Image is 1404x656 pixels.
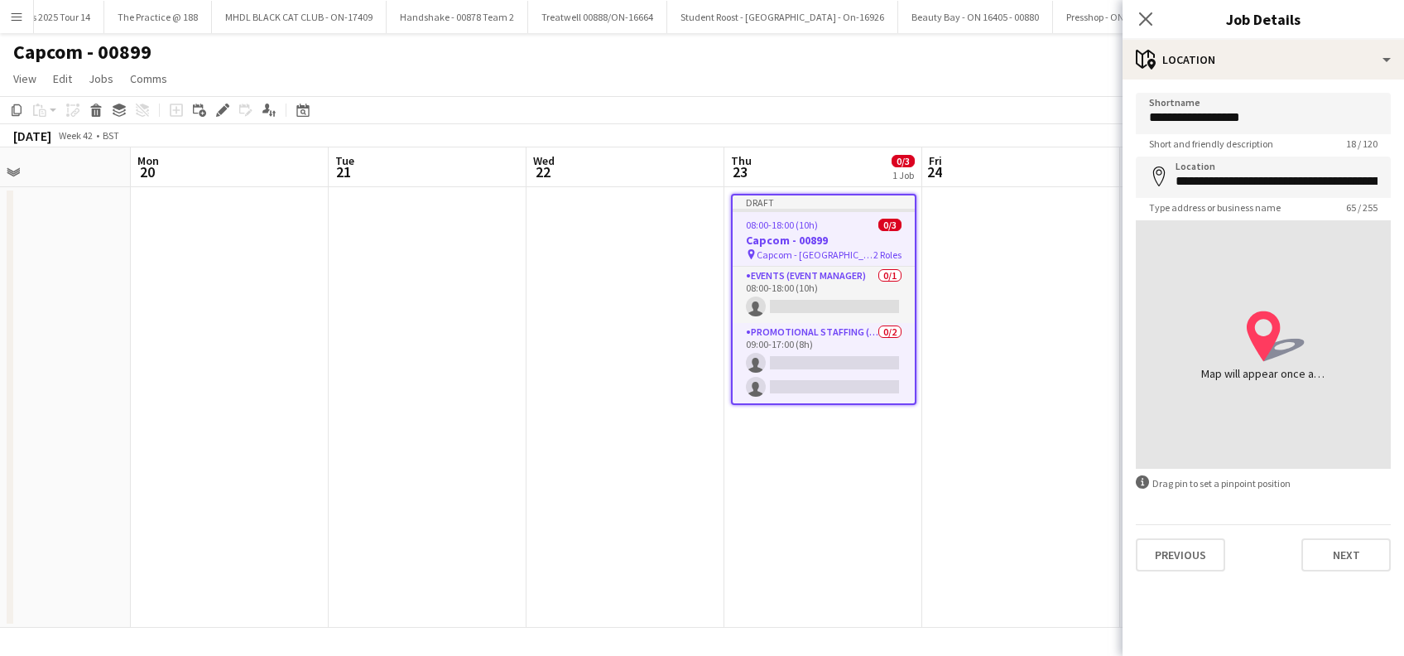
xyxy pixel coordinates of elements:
span: Edit [53,71,72,86]
h3: Job Details [1123,8,1404,30]
span: Mon [137,153,159,168]
span: 24 [926,162,942,181]
a: View [7,68,43,89]
span: 23 [728,162,752,181]
span: Capcom - [GEOGRAPHIC_DATA] [757,248,873,261]
button: Beauty Bay - ON 16405 - 00880 [898,1,1053,33]
span: Comms [130,71,167,86]
span: Fri [929,153,942,168]
app-job-card: Draft08:00-18:00 (10h)0/3Capcom - 00899 Capcom - [GEOGRAPHIC_DATA]2 RolesEvents (Event Manager)0/... [731,194,916,405]
span: Type address or business name [1136,201,1294,214]
button: Presshop - ON-17082 [1053,1,1166,33]
div: Location [1123,40,1404,80]
span: Week 42 [55,129,96,142]
span: 0/3 [892,155,915,167]
div: [DATE] [13,128,51,144]
span: 2 Roles [873,248,902,261]
button: Student Roost - [GEOGRAPHIC_DATA] - On-16926 [667,1,898,33]
span: Wed [533,153,555,168]
button: MHDL BLACK CAT CLUB - ON-17409 [212,1,387,33]
span: Short and friendly description [1136,137,1286,150]
span: View [13,71,36,86]
a: Edit [46,68,79,89]
a: Comms [123,68,174,89]
h3: Capcom - 00899 [733,233,915,248]
div: Map will appear once address has been added [1201,365,1325,382]
span: 0/3 [878,219,902,231]
span: Thu [731,153,752,168]
span: 20 [135,162,159,181]
span: 65 / 255 [1333,201,1391,214]
button: Handshake - 00878 Team 2 [387,1,528,33]
div: 1 Job [892,169,914,181]
app-card-role: Promotional Staffing (Brand Ambassadors)0/209:00-17:00 (8h) [733,323,915,403]
app-card-role: Events (Event Manager)0/108:00-18:00 (10h) [733,267,915,323]
button: The Practice @ 188 [104,1,212,33]
span: 18 / 120 [1333,137,1391,150]
button: Treatwell 00888/ON-16664 [528,1,667,33]
div: Drag pin to set a pinpoint position [1136,475,1391,491]
div: Draft [733,195,915,209]
span: 08:00-18:00 (10h) [746,219,818,231]
button: Previous [1136,538,1225,572]
span: 21 [333,162,354,181]
h1: Capcom - 00899 [13,40,151,65]
a: Jobs [82,68,120,89]
span: Tue [335,153,354,168]
span: 22 [531,162,555,181]
div: BST [103,129,119,142]
button: Next [1301,538,1391,572]
span: Jobs [89,71,113,86]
